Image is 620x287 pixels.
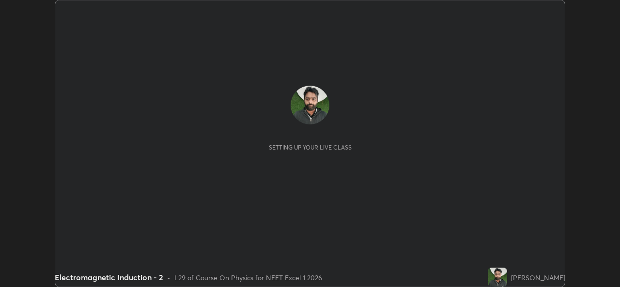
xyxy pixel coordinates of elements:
div: Setting up your live class [269,144,352,151]
div: Electromagnetic Induction - 2 [55,272,163,283]
img: f126b9e1133842c0a7d50631c43ebeec.jpg [291,86,329,124]
img: f126b9e1133842c0a7d50631c43ebeec.jpg [488,268,507,287]
div: • [167,272,170,283]
div: [PERSON_NAME] [511,272,565,283]
div: L29 of Course On Physics for NEET Excel 1 2026 [174,272,322,283]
